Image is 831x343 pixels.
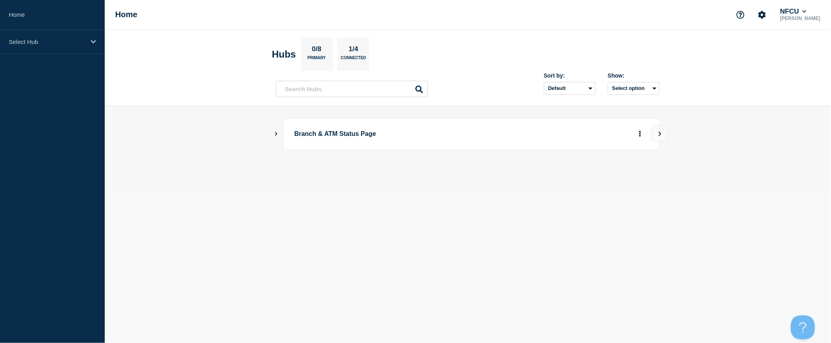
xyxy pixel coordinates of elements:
button: NFCU [779,8,808,16]
p: Select Hub [9,38,86,45]
button: Select option [608,82,660,95]
input: Search Hubs [276,81,428,97]
button: More actions [635,127,645,142]
iframe: Help Scout Beacon - Open [791,315,815,339]
p: Connected [341,56,366,64]
div: Sort by: [544,72,596,79]
p: 1/4 [346,45,362,56]
button: View [651,126,667,142]
select: Sort by [544,82,596,95]
h2: Hubs [272,49,296,60]
button: Account settings [754,6,771,23]
p: [PERSON_NAME] [779,16,822,21]
p: Branch & ATM Status Page [294,127,515,142]
h1: Home [115,10,138,19]
p: Primary [308,56,326,64]
div: Show: [608,72,660,79]
button: Show Connected Hubs [274,131,278,137]
button: Support [732,6,749,23]
p: 0/8 [309,45,325,56]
